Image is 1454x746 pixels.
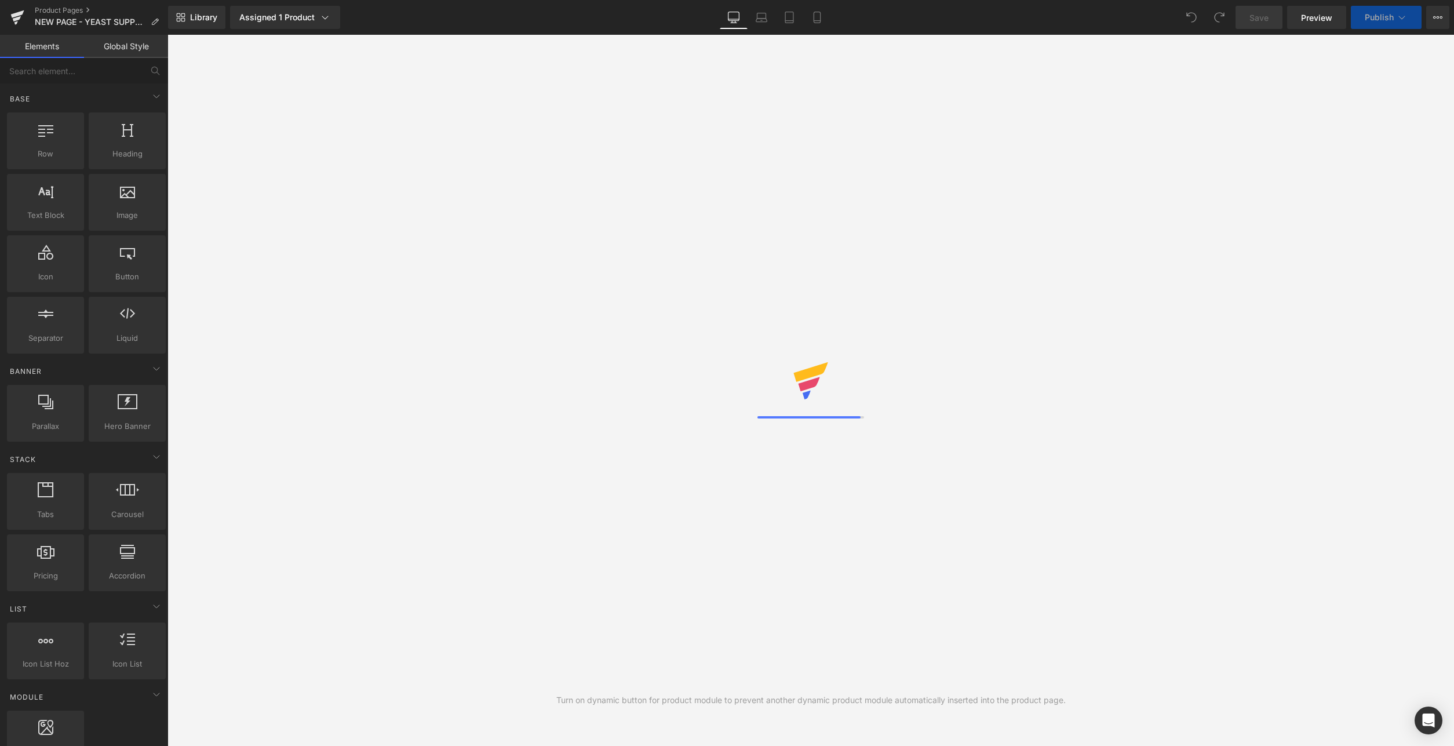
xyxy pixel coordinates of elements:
[10,148,81,160] span: Row
[1365,13,1394,22] span: Publish
[10,332,81,344] span: Separator
[803,6,831,29] a: Mobile
[775,6,803,29] a: Tablet
[92,420,162,432] span: Hero Banner
[84,35,168,58] a: Global Style
[1208,6,1231,29] button: Redo
[1249,12,1269,24] span: Save
[9,93,31,104] span: Base
[1301,12,1332,24] span: Preview
[1415,707,1442,734] div: Open Intercom Messenger
[10,420,81,432] span: Parallax
[168,6,225,29] a: New Library
[92,332,162,344] span: Liquid
[720,6,748,29] a: Desktop
[92,209,162,221] span: Image
[10,658,81,670] span: Icon List Hoz
[748,6,775,29] a: Laptop
[1351,6,1422,29] button: Publish
[10,209,81,221] span: Text Block
[9,603,28,614] span: List
[35,17,146,27] span: NEW PAGE - YEAST SUPPORT
[10,570,81,582] span: Pricing
[92,148,162,160] span: Heading
[190,12,217,23] span: Library
[9,692,45,703] span: Module
[92,658,162,670] span: Icon List
[556,694,1066,707] div: Turn on dynamic button for product module to prevent another dynamic product module automatically...
[10,508,81,521] span: Tabs
[1426,6,1449,29] button: More
[239,12,331,23] div: Assigned 1 Product
[1287,6,1346,29] a: Preview
[92,271,162,283] span: Button
[92,570,162,582] span: Accordion
[1180,6,1203,29] button: Undo
[9,366,43,377] span: Banner
[10,271,81,283] span: Icon
[35,6,168,15] a: Product Pages
[9,454,37,465] span: Stack
[92,508,162,521] span: Carousel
